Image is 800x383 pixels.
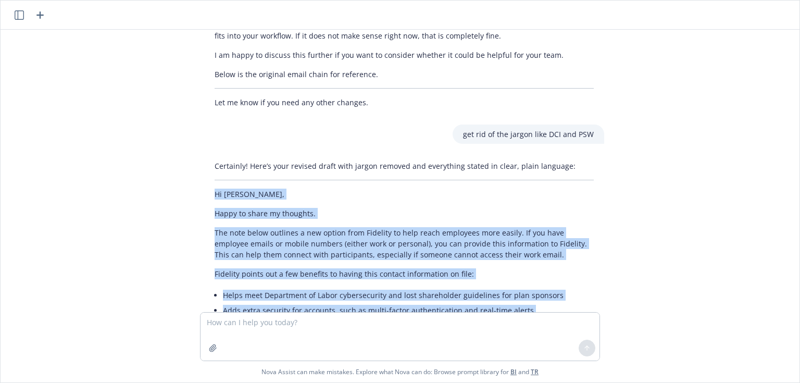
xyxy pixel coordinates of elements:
li: Adds extra security for accounts, such as multi-factor authentication and real-time alerts [223,303,594,318]
p: Fidelity points out a few benefits to having this contact information on file: [215,268,594,279]
p: Below is the original email chain for reference. [215,69,594,80]
p: Let me know if you need any other changes. [215,97,594,108]
p: The note below outlines a new option from Fidelity to help reach employees more easily. If you ha... [215,227,594,260]
p: I am happy to discuss this further if you want to consider whether it could be helpful for your t... [215,50,594,60]
p: Certainly! Here’s your revised draft with jargon removed and everything stated in clear, plain la... [215,160,594,171]
li: Helps meet Department of Labor cybersecurity and lost shareholder guidelines for plan sponsors [223,288,594,303]
a: TR [531,367,539,376]
p: Hi [PERSON_NAME], [215,189,594,200]
p: get rid of the jargon like DCI and PSW [463,129,594,140]
p: Happy to share my thoughts. [215,208,594,219]
span: Nova Assist can make mistakes. Explore what Nova can do: Browse prompt library for and [261,361,539,382]
a: BI [510,367,517,376]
